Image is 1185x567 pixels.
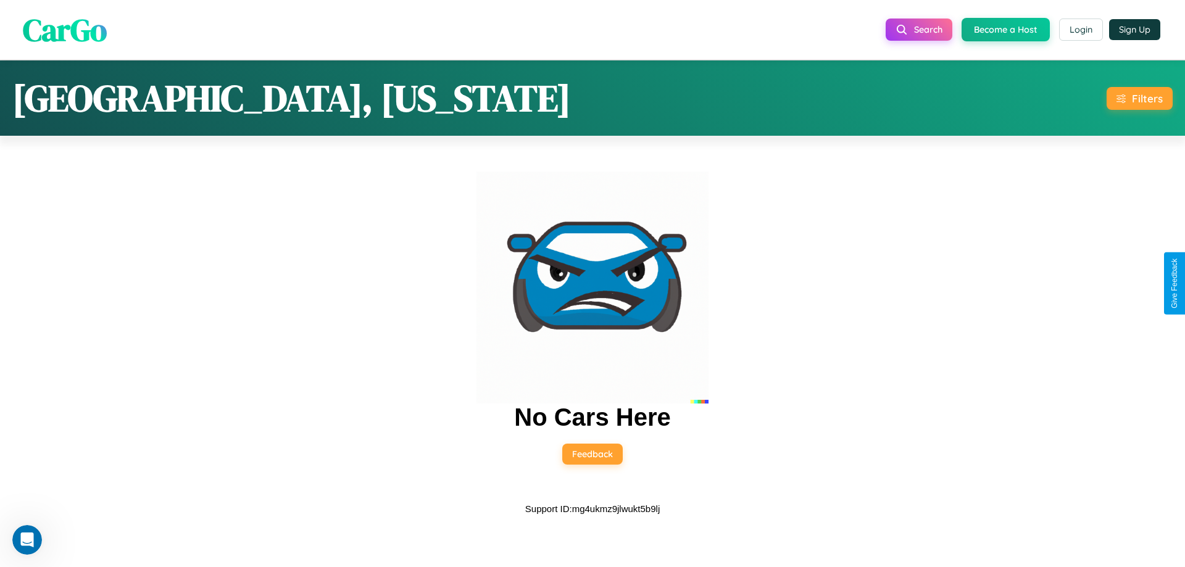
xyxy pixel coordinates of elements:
div: Filters [1132,92,1163,105]
button: Search [886,19,952,41]
button: Sign Up [1109,19,1160,40]
p: Support ID: mg4ukmz9jlwukt5b9lj [525,500,660,517]
button: Login [1059,19,1103,41]
button: Filters [1107,87,1173,110]
span: Search [914,24,942,35]
span: CarGo [23,8,107,51]
iframe: Intercom live chat [12,525,42,555]
h1: [GEOGRAPHIC_DATA], [US_STATE] [12,73,571,123]
div: Give Feedback [1170,259,1179,308]
button: Become a Host [962,18,1050,41]
img: car [476,172,709,404]
h2: No Cars Here [514,404,670,431]
button: Feedback [562,444,623,465]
